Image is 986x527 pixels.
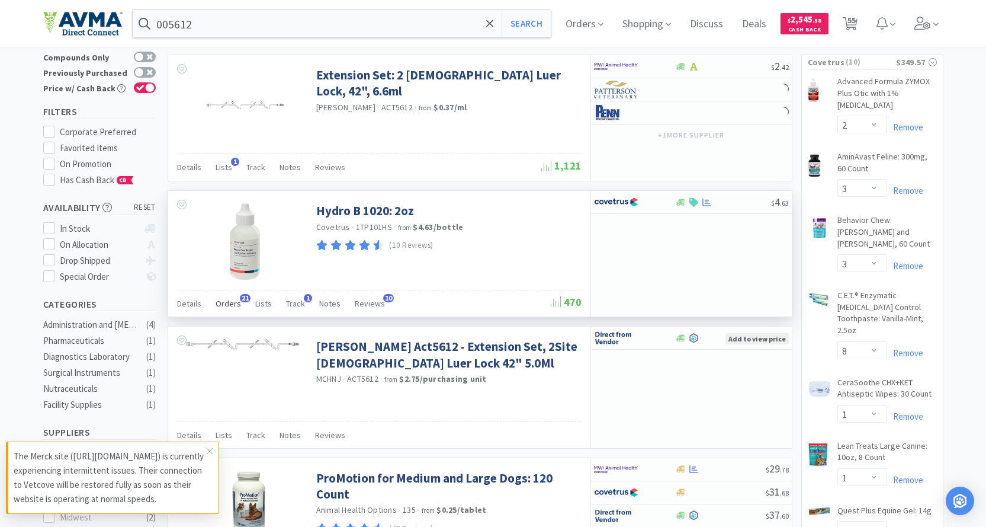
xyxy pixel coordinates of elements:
div: ( 1 ) [146,334,156,348]
span: · [417,505,420,516]
a: Lean Treats Large Canine: 10oz, 8 Count [837,440,937,468]
span: from [419,104,432,112]
a: $2,545.58Cash Back [781,8,828,40]
div: Previously Purchased [43,67,128,77]
span: $ [771,199,775,207]
span: . 68 [780,488,789,497]
img: f5e969b455434c6296c6d81ef179fa71_3.png [594,81,638,98]
div: Diagnostics Laboratory [43,350,139,364]
span: Add to view price [725,333,789,344]
span: . 60 [780,512,789,520]
a: Quest Plus Equine Gel: 14g [837,505,932,522]
a: Hydro B 1020: 2oz [316,203,414,219]
div: Special Order [60,270,139,284]
span: 21 [240,294,250,302]
span: · [380,373,383,384]
a: Remove [887,474,923,486]
span: . 58 [812,17,821,24]
h5: Filters [43,105,156,119]
span: Notes [280,162,301,173]
span: · [343,373,345,384]
span: Cash Back [788,27,821,34]
span: ACT5612 [347,373,378,384]
span: · [394,222,396,232]
span: 470 [551,295,582,309]
div: Compounds Only [43,52,128,62]
img: e4e33dab9f054f5782a47901c742baa9_102.png [43,11,123,36]
strong: $4.63 / bottle [413,222,463,232]
div: On Allocation [60,238,139,252]
h5: Categories [43,298,156,311]
div: On Promotion [60,157,156,171]
span: ( 10 ) [844,56,896,68]
span: from [398,223,411,232]
span: 135 [403,504,416,515]
img: 77fca1acd8b6420a9015268ca798ef17_1.png [594,193,638,211]
span: from [422,506,435,515]
span: . 63 [780,199,789,207]
p: The Merck site ([URL][DOMAIN_NAME]) is currently experiencing intermittent issues. Their connecti... [14,449,207,506]
div: Surgical Instruments [43,366,139,380]
a: CeraSoothe CHX+KET Antiseptic Wipes: 30 Count [837,377,937,405]
img: f378f5f788b24dc69c3cfe3910892bd5_31128.png [808,443,829,467]
div: In Stock [60,222,139,236]
input: Search by item, sku, manufacturer, ingredient, size... [133,10,551,37]
strong: $0.25 / tablet [436,504,486,515]
a: Extension Set: 2 [DEMOGRAPHIC_DATA] Luer Lock, 42", 6.6ml [316,67,579,100]
span: 31 [766,485,789,499]
a: Remove [887,260,923,272]
strong: $0.37 / ml [433,102,467,113]
div: ( 1 ) [146,350,156,364]
span: · [399,505,401,516]
img: f6b2451649754179b5b4e0c70c3f7cb0_2.png [594,58,638,75]
img: e1133ece90fa4a959c5ae41b0808c578_9.png [594,104,638,122]
span: · [377,102,380,113]
a: AminAvast Feline: 300mg, 60 Count [837,151,937,179]
strong: $2.75 / purchasing unit [399,373,486,384]
div: Drop Shipped [60,254,139,268]
img: 681b1b4e6b9343e5b852ff4c99cff639_515938.png [808,217,831,239]
a: Remove [887,185,923,196]
h5: Availability [43,201,156,215]
img: c67096674d5b41e1bca769e75293f8dd_19.png [594,329,638,347]
div: ( 1 ) [146,382,156,396]
a: [PERSON_NAME] [316,102,375,113]
a: Covetrus [316,222,350,232]
span: Lists [255,298,272,309]
span: Reviews [315,430,345,440]
div: Price w/ Cash Back [43,82,128,92]
img: 178ba1d8cd1843d3920f32823816c1bf_34505.png [808,78,819,102]
img: f6b2451649754179b5b4e0c70c3f7cb0_2.png [594,461,638,478]
button: Search [502,10,551,37]
a: MCHNJ [316,373,341,384]
a: Remove [887,347,923,359]
img: 98ea8c67f1e743c1ac68aca3a593037a_418462.png [808,379,831,398]
span: Details [177,162,201,173]
span: 4 [771,195,789,209]
img: dec5747cad6042789471a68aa383658f_37283.png [808,154,821,177]
p: (10 Reviews) [389,239,433,252]
span: Orders [216,298,241,309]
a: 55 [838,20,862,31]
span: · [415,102,417,113]
img: 5910334571a641158a13b9db18f447c9_648983.png [230,203,260,280]
span: 37 [766,508,789,522]
span: 1TP101HS [356,222,392,232]
h5: Suppliers [43,426,156,439]
a: Remove [887,122,923,133]
img: c2934308083a4fcd923904e0f13f0cdd_26269.png [808,292,831,307]
img: 77fca1acd8b6420a9015268ca798ef17_1.png [594,484,638,502]
span: CB [117,177,129,184]
div: Corporate Preferred [60,125,156,139]
img: ac52e1a4cd9141b183657d1a332d9016_269065.png [808,506,831,517]
a: ProMotion for Medium and Large Dogs: 120 Count [316,470,579,503]
img: c67096674d5b41e1bca769e75293f8dd_19.png [594,507,638,525]
a: Animal Health Options [316,504,397,515]
span: reset [134,202,156,214]
span: $ [766,488,769,497]
a: [PERSON_NAME] Act5612 - Extension Set, 2Site [DEMOGRAPHIC_DATA] Luer Lock 42" 5.0Ml [316,338,579,371]
span: 29 [766,462,789,475]
span: Covetrus [808,56,844,69]
div: Nutraceuticals [43,382,139,396]
span: Lists [216,162,232,173]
